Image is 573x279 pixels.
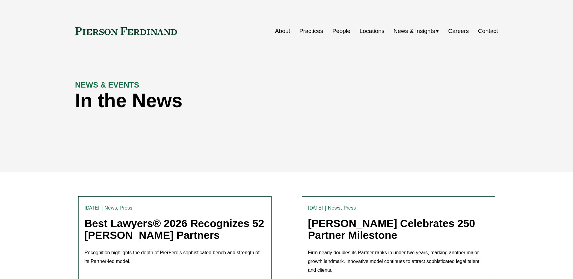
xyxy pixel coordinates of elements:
[478,25,498,37] a: Contact
[332,25,350,37] a: People
[75,81,139,89] strong: NEWS & EVENTS
[299,25,323,37] a: Practices
[275,25,290,37] a: About
[448,25,469,37] a: Careers
[394,25,439,37] a: folder dropdown
[75,90,392,112] h1: In the News
[340,204,342,211] span: ,
[105,205,117,211] a: News
[120,205,133,211] a: Press
[308,206,323,210] time: [DATE]
[85,206,100,210] time: [DATE]
[344,205,356,211] a: Press
[359,25,384,37] a: Locations
[308,249,489,274] p: Firm nearly doubles its Partner ranks in under two years, marking another major growth landmark. ...
[85,217,264,241] a: Best Lawyers® 2026 Recognizes 52 [PERSON_NAME] Partners
[117,204,118,211] span: ,
[85,249,265,266] p: Recognition highlights the depth of PierFerd’s sophisticated bench and strength of its Partner-le...
[328,205,340,211] a: News
[308,217,475,241] a: [PERSON_NAME] Celebrates 250 Partner Milestone
[394,26,435,37] span: News & Insights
